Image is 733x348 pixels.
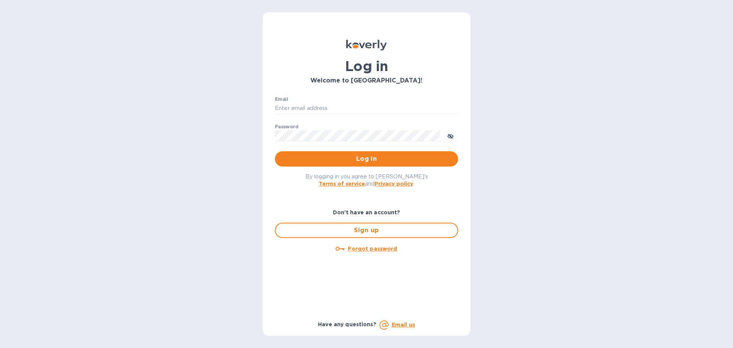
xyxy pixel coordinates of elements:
[275,58,458,74] h1: Log in
[275,151,458,167] button: Log in
[443,128,458,143] button: toggle password visibility
[392,322,415,328] a: Email us
[318,321,376,327] b: Have any questions?
[333,209,400,215] b: Don't have an account?
[346,40,387,50] img: Koverly
[275,103,458,114] input: Enter email address
[348,246,397,252] u: Forgot password
[375,181,413,187] a: Privacy policy
[275,223,458,238] button: Sign up
[275,77,458,84] h3: Welcome to [GEOGRAPHIC_DATA]!
[305,173,428,187] span: By logging in you agree to [PERSON_NAME]'s and .
[319,181,365,187] a: Terms of service
[275,97,288,102] label: Email
[275,125,298,129] label: Password
[281,154,452,163] span: Log in
[282,226,451,235] span: Sign up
